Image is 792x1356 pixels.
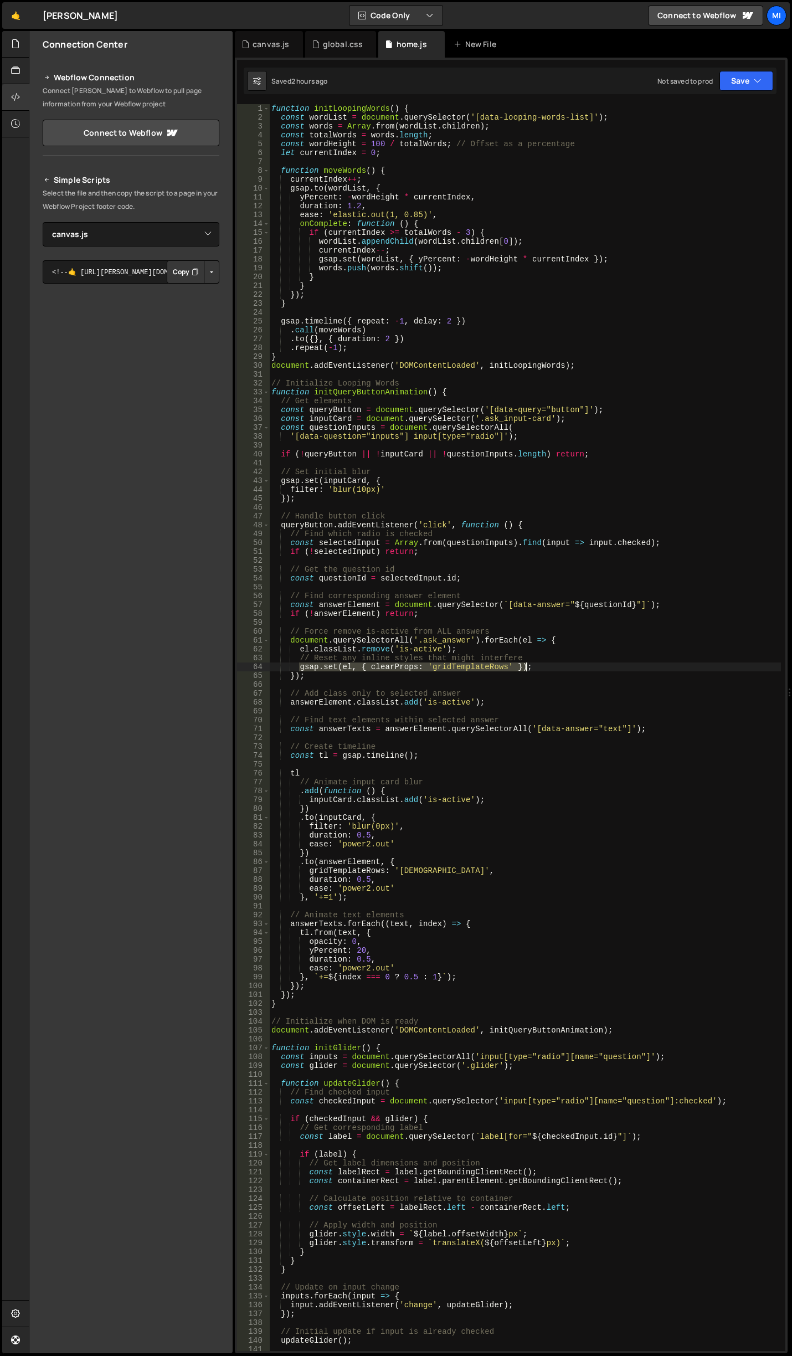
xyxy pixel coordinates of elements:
[43,260,219,284] textarea: <!--🤙 [URL][PERSON_NAME][DOMAIN_NAME]> <script>document.addEventListener("DOMContentLoaded", func...
[454,39,500,50] div: New File
[237,1283,270,1292] div: 134
[237,450,270,459] div: 40
[167,260,204,284] button: Copy
[237,459,270,468] div: 41
[237,202,270,210] div: 12
[237,849,270,857] div: 85
[237,140,270,148] div: 5
[237,166,270,175] div: 8
[237,1017,270,1026] div: 104
[237,122,270,131] div: 3
[237,1052,270,1061] div: 108
[237,857,270,866] div: 86
[237,335,270,343] div: 27
[237,131,270,140] div: 4
[237,237,270,246] div: 16
[237,787,270,795] div: 78
[237,1212,270,1221] div: 126
[237,574,270,583] div: 54
[237,1168,270,1177] div: 121
[237,716,270,725] div: 70
[237,698,270,707] div: 68
[237,273,270,281] div: 20
[237,565,270,574] div: 53
[323,39,363,50] div: global.css
[237,228,270,237] div: 15
[237,1008,270,1017] div: 103
[237,600,270,609] div: 57
[237,157,270,166] div: 7
[43,71,219,84] h2: Webflow Connection
[237,397,270,405] div: 34
[237,751,270,760] div: 74
[237,210,270,219] div: 13
[237,982,270,990] div: 100
[237,1230,270,1239] div: 128
[237,1221,270,1230] div: 127
[271,76,328,86] div: Saved
[237,813,270,822] div: 81
[237,1132,270,1141] div: 117
[237,1061,270,1070] div: 109
[767,6,786,25] div: Mi
[237,494,270,503] div: 45
[237,609,270,618] div: 58
[237,299,270,308] div: 23
[237,1141,270,1150] div: 118
[2,2,29,29] a: 🤙
[237,1301,270,1309] div: 136
[237,689,270,698] div: 67
[719,71,773,91] button: Save
[237,1185,270,1194] div: 123
[237,281,270,290] div: 21
[237,654,270,662] div: 63
[237,379,270,388] div: 32
[237,1150,270,1159] div: 119
[237,875,270,884] div: 88
[237,290,270,299] div: 22
[253,39,289,50] div: canvas.js
[237,1327,270,1336] div: 139
[237,317,270,326] div: 25
[237,1318,270,1327] div: 138
[237,662,270,671] div: 64
[237,113,270,122] div: 2
[237,866,270,875] div: 87
[237,911,270,920] div: 92
[237,822,270,831] div: 82
[237,671,270,680] div: 65
[237,1114,270,1123] div: 115
[237,1274,270,1283] div: 133
[237,893,270,902] div: 90
[237,1309,270,1318] div: 137
[237,1239,270,1247] div: 129
[237,1336,270,1345] div: 140
[237,476,270,485] div: 43
[237,193,270,202] div: 11
[237,1106,270,1114] div: 114
[237,1177,270,1185] div: 122
[237,618,270,627] div: 59
[43,173,219,187] h2: Simple Scripts
[237,547,270,556] div: 51
[237,423,270,432] div: 37
[43,38,127,50] h2: Connection Center
[167,260,219,284] div: Button group with nested dropdown
[237,503,270,512] div: 46
[237,707,270,716] div: 69
[237,388,270,397] div: 33
[657,76,713,86] div: Not saved to prod
[237,485,270,494] div: 44
[237,405,270,414] div: 35
[237,769,270,778] div: 76
[237,1247,270,1256] div: 130
[237,592,270,600] div: 56
[237,902,270,911] div: 91
[237,1256,270,1265] div: 131
[237,343,270,352] div: 28
[237,795,270,804] div: 79
[237,583,270,592] div: 55
[43,302,220,402] iframe: YouTube video player
[237,414,270,423] div: 36
[237,512,270,521] div: 47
